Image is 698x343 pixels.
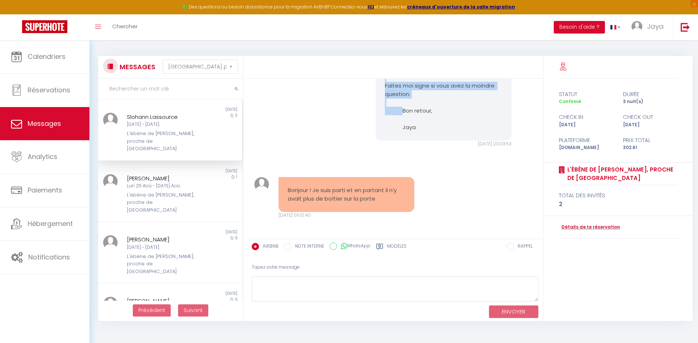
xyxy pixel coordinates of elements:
img: ... [103,113,118,127]
div: [DOMAIN_NAME] [554,144,619,151]
div: [DATE] [170,291,242,297]
div: L'ébène de [PERSON_NAME], proche de [GEOGRAPHIC_DATA] [127,253,201,275]
div: [DATE] 20:03:53 [376,141,512,148]
div: [DATE] [554,121,619,128]
a: Détails de la réservation [559,224,620,231]
div: total des invités [559,191,678,200]
a: Chercher [107,14,143,40]
span: 1 [236,174,237,180]
img: ... [103,174,118,189]
span: Notifications [28,252,70,262]
span: Suivant [184,307,203,314]
span: Hébergement [28,219,73,228]
span: Paiements [28,185,62,195]
span: Réservations [28,85,70,95]
div: durée [618,90,683,99]
img: ... [254,177,269,192]
div: [DATE] - [DATE] [127,244,201,251]
h3: MESSAGES [118,59,155,75]
div: [PERSON_NAME] [127,174,201,183]
div: [DATE] 06:10:40 [279,212,415,219]
div: check in [554,113,619,121]
div: [DATE] [170,168,242,174]
a: ICI [368,4,374,10]
div: Plateforme [554,136,619,145]
label: Modèles [387,243,407,252]
span: 5 [235,297,237,302]
img: Super Booking [22,20,67,33]
span: Confirmé [559,98,581,105]
div: Lun 25 Aoû - [DATE] Aoû [127,183,201,190]
img: ... [103,297,118,311]
label: NOTE INTERNE [291,243,324,251]
div: 2 [559,200,678,209]
a: créneaux d'ouverture de la salle migration [407,4,515,10]
div: Prix total [618,136,683,145]
span: Jaya [647,22,664,31]
a: ... Jaya [626,14,673,40]
div: 302.61 [618,144,683,151]
img: ... [631,21,642,32]
img: logout [681,22,690,32]
span: 3 [235,113,237,118]
div: [DATE] [170,229,242,235]
button: Next [178,304,208,317]
img: ... [103,235,118,250]
div: 3 nuit(s) [618,98,683,105]
span: Analytics [28,152,57,161]
span: Calendriers [28,52,65,61]
button: Previous [133,304,171,317]
div: L'ébène de [PERSON_NAME], proche de [GEOGRAPHIC_DATA] [127,130,201,152]
pre: Bonjour ! Je suis parti et en partant il n’y avait plus de boîtier sur la porte [288,186,405,203]
button: ENVOYER [489,305,538,318]
div: Slohann Lassource [127,113,201,121]
div: Tapez votre message [252,258,538,276]
input: Rechercher un mot clé [98,79,243,99]
label: AIRBNB [259,243,279,251]
button: Besoin d'aide ? [554,21,605,33]
div: statut [554,90,619,99]
span: Précédent [138,307,165,314]
div: L'ébène de [PERSON_NAME], proche de [GEOGRAPHIC_DATA] [127,191,201,214]
label: RAPPEL [514,243,533,251]
div: [DATE] [618,121,683,128]
span: Chercher [112,22,138,30]
span: 5 [235,235,237,241]
span: Messages [28,119,61,128]
div: [PERSON_NAME] [127,235,201,244]
button: Ouvrir le widget de chat LiveChat [6,3,28,25]
label: WhatsApp [337,243,371,251]
div: [DATE] [170,107,242,113]
div: check out [618,113,683,121]
a: L'ébène de [PERSON_NAME], proche de [GEOGRAPHIC_DATA] [565,165,678,183]
div: [DATE] - [DATE] [127,121,201,128]
div: [PERSON_NAME] [127,297,201,305]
